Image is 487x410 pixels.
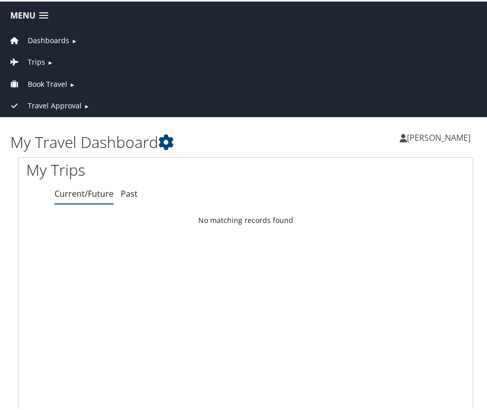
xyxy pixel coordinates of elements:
span: [PERSON_NAME] [407,131,471,142]
span: Travel Approval [28,99,82,110]
h1: My Travel Dashboard [10,130,246,152]
span: Dashboards [28,33,69,45]
a: Travel Approval [8,99,82,109]
span: ► [69,79,75,87]
span: Trips [28,55,45,66]
h1: My Trips [26,158,238,179]
span: ► [47,57,53,65]
a: [PERSON_NAME] [400,121,481,152]
a: Trips [8,55,45,65]
a: Current/Future [54,187,114,198]
td: No matching records found [18,210,473,228]
span: ► [84,101,89,108]
a: Dashboards [8,34,69,44]
span: ► [71,35,77,43]
a: Menu [5,6,53,23]
a: Book Travel [8,78,67,87]
a: Past [121,187,138,198]
span: Book Travel [28,77,67,88]
span: Menu [10,9,35,19]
